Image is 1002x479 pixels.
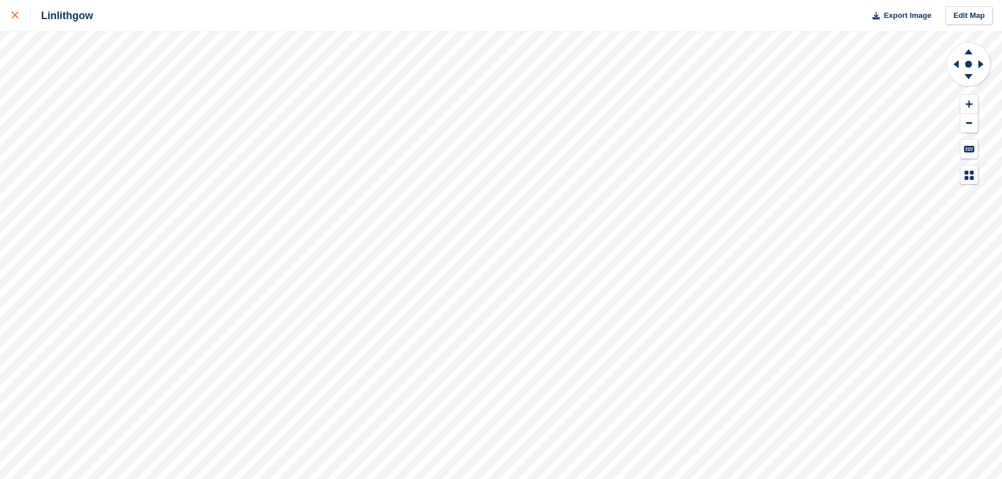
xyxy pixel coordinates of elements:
button: Keyboard Shortcuts [960,139,978,159]
a: Edit Map [945,6,993,25]
button: Map Legend [960,165,978,185]
button: Export Image [865,6,931,25]
span: Export Image [883,10,931,21]
button: Zoom Out [960,114,978,133]
div: Linlithgow [31,9,93,23]
button: Zoom In [960,95,978,114]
